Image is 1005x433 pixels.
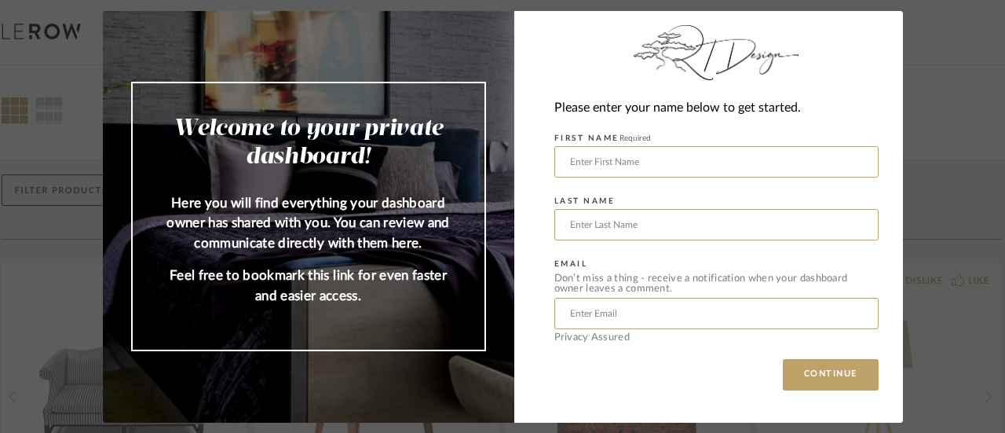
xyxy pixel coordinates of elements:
[554,259,588,269] label: EMAIL
[619,134,651,142] span: Required
[554,209,879,240] input: Enter Last Name
[164,115,453,171] h2: Welcome to your private dashboard!
[164,266,453,306] p: Feel free to bookmark this link for even faster and easier access.
[554,332,879,343] div: Privacy Assured
[554,97,879,119] div: Please enter your name below to get started.
[554,273,879,294] div: Don’t miss a thing - receive a notification when your dashboard owner leaves a comment.
[164,193,453,254] p: Here you will find everything your dashboard owner has shared with you. You can review and commun...
[783,359,879,391] button: CONTINUE
[554,196,616,206] label: LAST NAME
[554,298,879,329] input: Enter Email
[554,146,879,178] input: Enter First Name
[554,134,651,143] label: FIRST NAME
